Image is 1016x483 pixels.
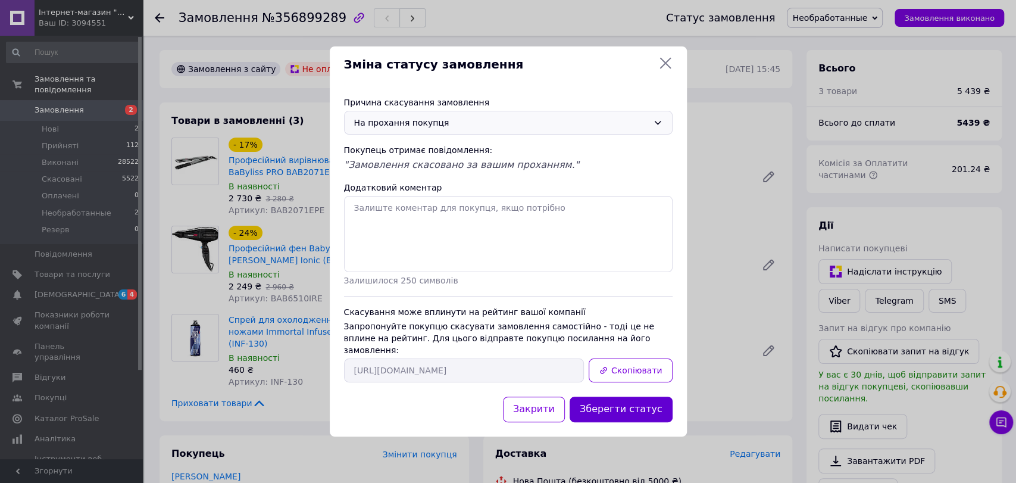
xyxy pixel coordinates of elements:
div: Запропонуйте покупцю скасувати замовлення самостійно - тоді це не вплине на рейтинг. Для цього ві... [344,320,673,356]
span: Зміна статусу замовлення [344,56,654,73]
span: Залишилося 250 символів [344,276,458,285]
span: "Замовлення скасовано за вашим проханням." [344,159,579,170]
button: Скопіювати [589,359,672,382]
div: Скасування може вплинути на рейтинг вашої компанії [344,306,673,318]
button: Зберегти статус [570,397,673,422]
div: На прохання покупця [354,116,648,129]
div: Причина скасування замовлення [344,96,673,108]
div: Покупець отримає повідомлення: [344,144,673,156]
label: Додатковий коментар [344,183,442,192]
button: Закрити [503,397,565,422]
